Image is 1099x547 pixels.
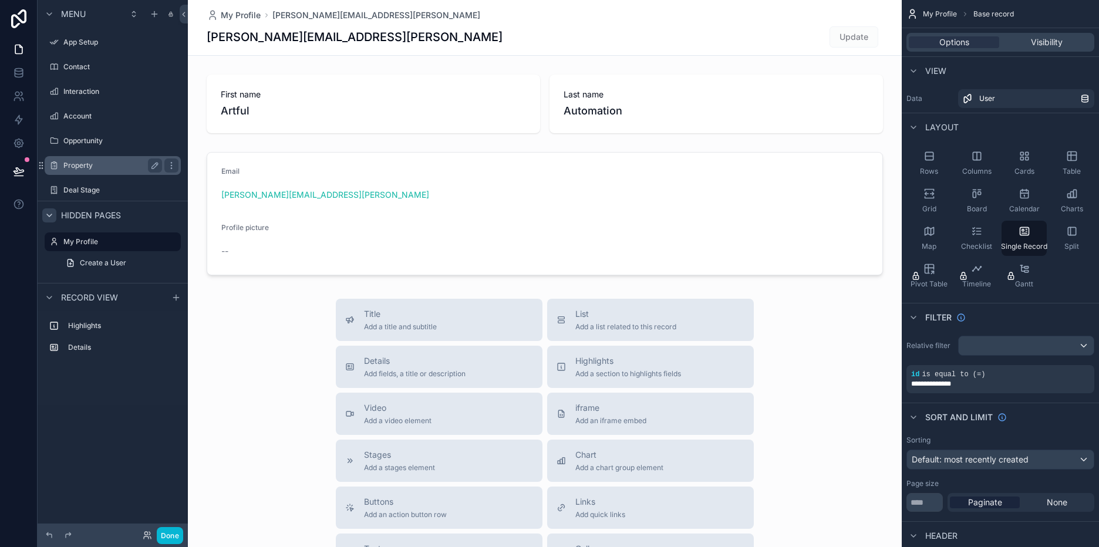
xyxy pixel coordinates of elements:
a: My Profile [45,232,181,251]
button: Columns [954,146,999,181]
a: Property [45,156,181,175]
a: Create a User [59,254,181,272]
a: My Profile [207,9,261,21]
button: Rows [906,146,952,181]
button: Map [906,221,952,256]
button: Checklist [954,221,999,256]
span: Default: most recently created [912,454,1029,464]
span: Gantt [1015,279,1033,289]
button: Single Record [1002,221,1047,256]
span: Calendar [1009,204,1040,214]
span: Split [1064,242,1079,251]
span: Record view [61,292,118,303]
label: Highlights [68,321,176,330]
label: Deal Stage [63,185,178,195]
span: Timeline [962,279,991,289]
span: Board [967,204,987,214]
label: Page size [906,479,939,488]
span: None [1047,497,1067,508]
label: My Profile [63,237,174,247]
span: Map [922,242,936,251]
button: Board [954,183,999,218]
span: Sort And Limit [925,411,993,423]
span: Create a User [80,258,126,268]
button: Default: most recently created [906,450,1094,470]
label: Details [68,343,176,352]
div: scrollable content [38,311,188,369]
button: Done [157,527,183,544]
span: Columns [962,167,992,176]
a: Contact [45,58,181,76]
a: [PERSON_NAME][EMAIL_ADDRESS][PERSON_NAME] [272,9,480,21]
button: Gantt [1002,258,1047,293]
label: Property [63,161,157,170]
label: Sorting [906,435,931,445]
button: Charts [1049,183,1094,218]
label: App Setup [63,38,178,47]
span: Layout [925,121,959,133]
span: Rows [920,167,938,176]
button: Table [1049,146,1094,181]
button: Pivot Table [906,258,952,293]
span: is equal to (=) [922,370,985,379]
span: My Profile [221,9,261,21]
label: Interaction [63,87,178,96]
a: Account [45,107,181,126]
span: Options [939,36,969,48]
span: Pivot Table [911,279,948,289]
span: My Profile [923,9,957,19]
label: Relative filter [906,341,953,350]
button: Calendar [1002,183,1047,218]
span: Checklist [961,242,992,251]
a: App Setup [45,33,181,52]
a: Deal Stage [45,181,181,200]
span: id [911,370,919,379]
span: Table [1063,167,1081,176]
span: Single Record [1001,242,1047,251]
button: Grid [906,183,952,218]
span: Filter [925,312,952,323]
span: Menu [61,8,86,20]
span: Charts [1061,204,1083,214]
button: Cards [1002,146,1047,181]
a: User [958,89,1094,108]
a: Interaction [45,82,181,101]
a: Opportunity [45,131,181,150]
span: View [925,65,946,77]
button: Split [1049,221,1094,256]
span: Paginate [968,497,1002,508]
span: Visibility [1031,36,1063,48]
span: User [979,94,995,103]
button: Timeline [954,258,999,293]
h1: [PERSON_NAME][EMAIL_ADDRESS][PERSON_NAME] [207,29,503,45]
label: Account [63,112,178,121]
span: Hidden pages [61,210,121,221]
label: Data [906,94,953,103]
span: Base record [973,9,1014,19]
label: Opportunity [63,136,178,146]
span: Cards [1014,167,1034,176]
label: Contact [63,62,178,72]
span: Grid [922,204,936,214]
